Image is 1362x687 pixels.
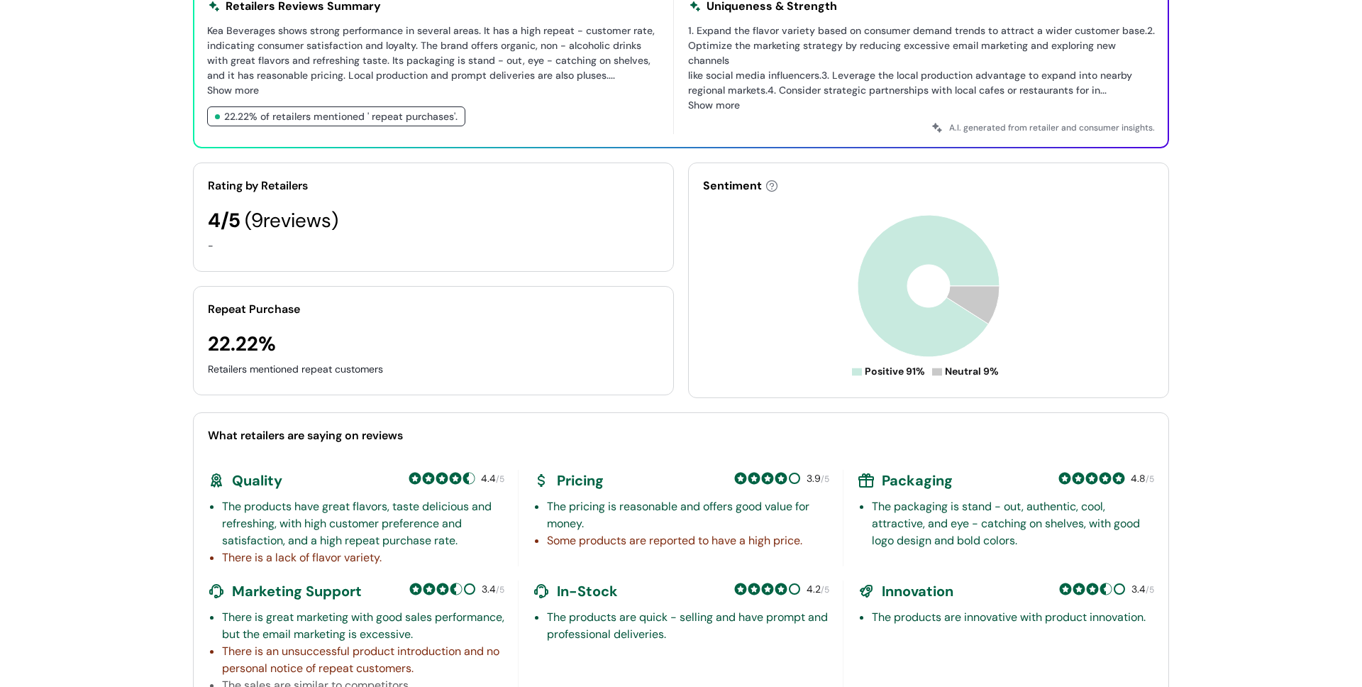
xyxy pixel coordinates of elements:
[547,609,829,643] li: The products are quick - selling and have prompt and professional deliveries.
[208,362,659,377] div: Retailers mentioned repeat customers
[232,581,362,602] div: Marketing Support
[207,24,655,37] span: Kea Beverages shows strong performance in several areas. It has a high repeat - customer rate,
[207,69,659,98] span: ...
[688,24,1155,37] span: 1. Expand the flavor variety based on consumer demand trends to attract a wider customer base.2.
[688,84,1100,97] span: regional markets.4. Consider strategic partnerships with local cafes or restaurants for in
[208,177,659,194] div: Rating by Retailers
[688,98,1155,113] div: Show more
[208,427,1154,444] div: What retailers are saying on reviews
[547,532,829,549] li: Some products are reported to have a high price.
[807,583,821,595] span: 4.2
[222,609,504,643] li: There is great marketing with good sales performance, but the email marketing is excessive.
[207,69,609,82] span: and it has reasonable pricing. Local production and prompt deliveries are also pluses.
[872,498,1154,549] li: The packaging is stand - out, authentic, cool, attractive, and eye - catching on shelves, with go...
[807,472,821,485] span: 3.9
[688,69,1132,82] span: like social media influencers.3. Leverage the local production advantage to expand into nearby
[821,473,829,485] span: /5
[688,121,1155,134] div: A.I. generated from retailer and consumer insights.
[547,498,829,532] li: The pricing is reasonable and offers good value for money.
[481,472,496,485] span: 4.4
[207,54,650,67] span: with great flavors and refreshing taste. Its packaging is stand - out, eye - catching on shelves,
[207,39,641,52] span: indicating consumer satisfaction and loyalty. The brand offers organic, non - alcoholic drinks
[245,207,338,233] span: ( 9 reviews)
[496,473,504,485] span: /5
[703,177,779,194] div: Sentiment
[557,581,618,602] div: In-Stock
[232,470,282,491] div: Quality
[208,207,245,233] span: 4 /5
[688,84,1155,113] span: ...
[222,498,504,549] li: The products have great flavors, taste delicious and refreshing, with high customer preference an...
[222,643,504,677] li: There is an unsuccessful product introduction and no personal notice of repeat customers.
[821,584,829,595] span: /5
[945,364,999,379] span: Neutral 9%
[208,329,276,359] div: 22.22%
[882,581,953,602] div: Innovation
[207,83,659,98] div: Show more
[224,109,458,124] div: 22.22 % of retailers mentioned ' repeat purchases'.
[865,364,925,379] span: Positive 91%
[557,470,604,491] div: Pricing
[496,584,504,595] span: /5
[688,39,1116,67] span: Optimize the marketing strategy by reducing excessive email marketing and exploring new channels
[1146,473,1154,485] span: /5
[882,470,953,491] div: Packaging
[1131,472,1146,485] span: 4.8
[208,238,659,253] div: -
[1146,584,1154,595] span: /5
[872,609,1154,626] li: The products are innovative with product innovation.
[208,301,659,318] div: Repeat Purchase
[1131,583,1146,595] span: 3.4
[482,583,496,595] span: 3.4
[222,549,504,566] li: There is a lack of flavor variety.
